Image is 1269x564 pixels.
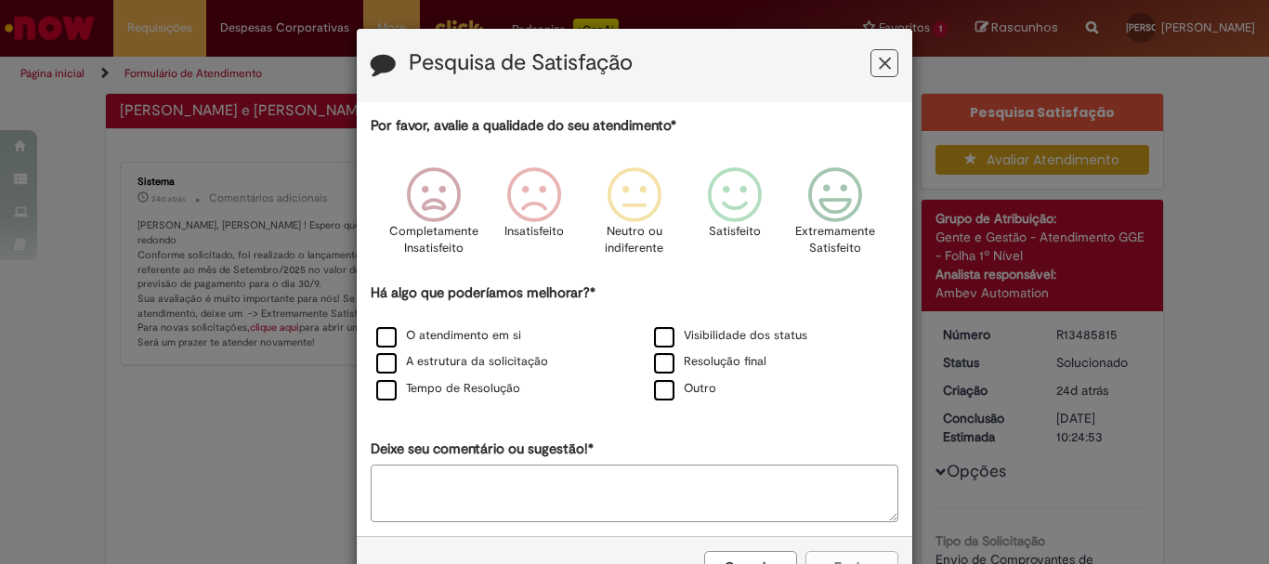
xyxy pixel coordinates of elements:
label: Deixe seu comentário ou sugestão!* [371,439,594,459]
div: Neutro ou indiferente [587,153,682,281]
div: Insatisfeito [487,153,582,281]
div: Extremamente Satisfeito [788,153,883,281]
div: Há algo que poderíamos melhorar?* [371,283,898,403]
label: A estrutura da solicitação [376,353,548,371]
label: O atendimento em si [376,327,521,345]
p: Completamente Insatisfeito [389,223,478,257]
p: Extremamente Satisfeito [795,223,875,257]
label: Tempo de Resolução [376,380,520,398]
div: Completamente Insatisfeito [386,153,480,281]
label: Por favor, avalie a qualidade do seu atendimento* [371,116,676,136]
p: Neutro ou indiferente [601,223,668,257]
label: Resolução final [654,353,766,371]
label: Outro [654,380,716,398]
p: Insatisfeito [504,223,564,241]
p: Satisfeito [709,223,761,241]
div: Satisfeito [687,153,782,281]
label: Visibilidade dos status [654,327,807,345]
label: Pesquisa de Satisfação [409,51,633,75]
